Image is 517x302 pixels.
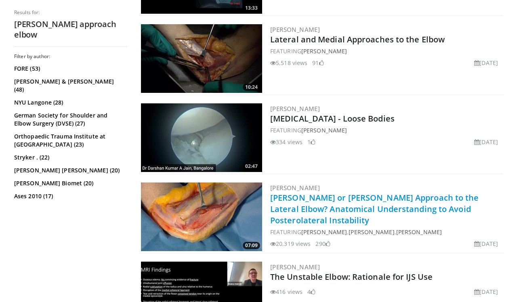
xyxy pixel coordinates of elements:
a: [PERSON_NAME] Biomet (20) [14,179,125,187]
a: [PERSON_NAME] [396,228,442,236]
li: 20,319 views [270,239,311,248]
a: NYU Langone (28) [14,99,125,107]
a: [PERSON_NAME] [270,263,320,271]
div: FEATURING , , [270,228,501,236]
a: [PERSON_NAME] [PERSON_NAME] (20) [14,166,125,174]
a: German Society for Shoulder and Elbow Surgery (DVSE) (27) [14,111,125,128]
a: The Unstable Elbow: Rationale for IJS Use [270,271,433,282]
a: [PERSON_NAME] [270,25,320,34]
a: [PERSON_NAME] [301,126,347,134]
span: 02:47 [243,163,260,170]
img: 9424d663-6ae8-4169-baaa-1336231d538d.300x170_q85_crop-smart_upscale.jpg [141,24,262,93]
div: FEATURING [270,47,501,55]
li: 5,518 views [270,59,307,67]
li: 1 [307,138,315,146]
a: 10:24 [141,24,262,93]
h2: [PERSON_NAME] approach elbow [14,19,127,40]
span: 07:09 [243,242,260,249]
li: [DATE] [474,287,498,296]
p: Results for: [14,9,127,16]
li: 91 [312,59,324,67]
a: Ases 2010 (17) [14,192,125,200]
a: Stryker . (22) [14,153,125,161]
img: d5fb476d-116e-4503-aa90-d2bb1c71af5c.300x170_q85_crop-smart_upscale.jpg [141,182,262,251]
li: [DATE] [474,59,498,67]
a: [PERSON_NAME] [270,105,320,113]
li: [DATE] [474,239,498,248]
a: 07:09 [141,182,262,251]
li: 4 [307,287,315,296]
a: [PERSON_NAME] [301,47,347,55]
a: 02:47 [141,103,262,172]
span: 10:24 [243,84,260,91]
a: [MEDICAL_DATA] - Loose Bodies [270,113,395,124]
a: [PERSON_NAME] [301,228,347,236]
a: Lateral and Medial Approaches to the Elbow [270,34,445,45]
li: 290 [315,239,330,248]
li: 416 views [270,287,303,296]
a: FORE (53) [14,65,125,73]
a: Orthopaedic Trauma Institute at [GEOGRAPHIC_DATA] (23) [14,132,125,149]
a: [PERSON_NAME] [349,228,394,236]
li: [DATE] [474,138,498,146]
a: [PERSON_NAME] & [PERSON_NAME] (48) [14,78,125,94]
img: 6ff2965f-8dd8-4029-b7d6-98119e1a6fe2.300x170_q85_crop-smart_upscale.jpg [141,103,262,172]
li: 334 views [270,138,303,146]
h3: Filter by author: [14,53,127,60]
a: [PERSON_NAME] or [PERSON_NAME] Approach to the Lateral Elbow? Anatomical Understanding to Avoid P... [270,192,479,226]
a: [PERSON_NAME] [270,184,320,192]
div: FEATURING [270,126,501,134]
span: 13:33 [243,4,260,12]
